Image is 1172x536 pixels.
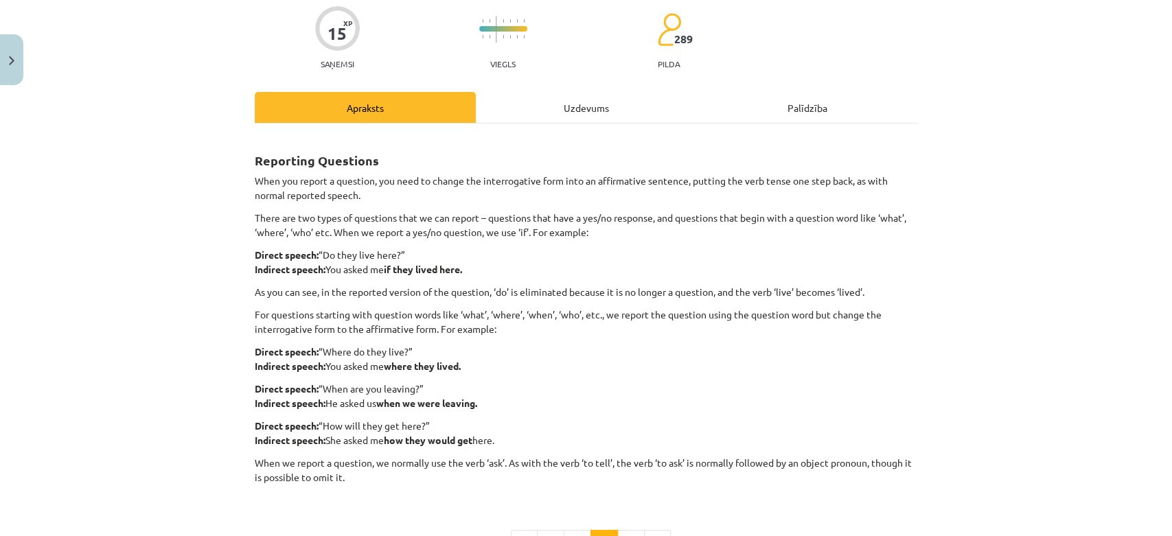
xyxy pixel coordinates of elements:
strong: how they would get [384,434,472,446]
p: When we report a question, we normally use the verb ‘ask’. As with the verb ‘to tell’, the verb ‘... [255,456,918,499]
strong: where they lived. [384,360,461,372]
div: Palīdzība [697,92,918,123]
img: icon-short-line-57e1e144782c952c97e751825c79c345078a6d821885a25fce030b3d8c18986b.svg [523,35,525,38]
img: icon-short-line-57e1e144782c952c97e751825c79c345078a6d821885a25fce030b3d8c18986b.svg [523,19,525,23]
p: When you report a question, you need to change the interrogative form into an affirmative sentenc... [255,174,918,202]
p: As you can see, in the reported version of the question, ‘do’ is eliminated because it is no long... [255,285,918,299]
img: icon-short-line-57e1e144782c952c97e751825c79c345078a6d821885a25fce030b3d8c18986b.svg [503,19,504,23]
img: icon-short-line-57e1e144782c952c97e751825c79c345078a6d821885a25fce030b3d8c18986b.svg [489,35,490,38]
strong: if they lived here. [384,263,462,275]
p: “How will they get here?” She asked me here. [255,419,918,447]
img: icon-long-line-d9ea69661e0d244f92f715978eff75569469978d946b2353a9bb055b3ed8787d.svg [496,16,497,43]
p: “Where do they live?” You asked me [255,345,918,373]
span: XP [343,19,352,27]
strong: Direct speech: [255,419,319,432]
strong: Indirect speech: [255,434,325,446]
img: icon-short-line-57e1e144782c952c97e751825c79c345078a6d821885a25fce030b3d8c18986b.svg [503,35,504,38]
img: icon-short-line-57e1e144782c952c97e751825c79c345078a6d821885a25fce030b3d8c18986b.svg [509,19,511,23]
img: icon-short-line-57e1e144782c952c97e751825c79c345078a6d821885a25fce030b3d8c18986b.svg [482,19,483,23]
img: icon-short-line-57e1e144782c952c97e751825c79c345078a6d821885a25fce030b3d8c18986b.svg [509,35,511,38]
p: “When are you leaving?” He asked us [255,382,918,410]
strong: Indirect speech: [255,360,325,372]
div: Uzdevums [476,92,697,123]
strong: Indirect speech: [255,397,325,409]
img: icon-close-lesson-0947bae3869378f0d4975bcd49f059093ad1ed9edebbc8119c70593378902aed.svg [9,56,14,65]
p: Saņemsi [315,59,360,69]
strong: Direct speech: [255,382,319,395]
strong: Indirect speech: [255,263,325,275]
img: students-c634bb4e5e11cddfef0936a35e636f08e4e9abd3cc4e673bd6f9a4125e45ecb1.svg [657,12,681,47]
p: Viegls [490,59,516,69]
p: pilda [658,59,680,69]
img: icon-short-line-57e1e144782c952c97e751825c79c345078a6d821885a25fce030b3d8c18986b.svg [489,19,490,23]
strong: Reporting Questions [255,152,379,168]
img: icon-short-line-57e1e144782c952c97e751825c79c345078a6d821885a25fce030b3d8c18986b.svg [516,35,518,38]
img: icon-short-line-57e1e144782c952c97e751825c79c345078a6d821885a25fce030b3d8c18986b.svg [516,19,518,23]
strong: when we were leaving. [376,397,477,409]
strong: Direct speech: [255,248,319,261]
img: icon-short-line-57e1e144782c952c97e751825c79c345078a6d821885a25fce030b3d8c18986b.svg [482,35,483,38]
p: “Do they live here?” You asked me [255,248,918,277]
div: Apraksts [255,92,476,123]
p: For questions starting with question words like ‘what’, ‘where’, ‘when’, ‘who’, etc., we report t... [255,307,918,336]
div: 15 [328,24,347,43]
p: There are two types of questions that we can report – questions that have a yes/no response, and ... [255,211,918,240]
strong: Direct speech: [255,345,319,358]
span: 289 [674,33,693,45]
